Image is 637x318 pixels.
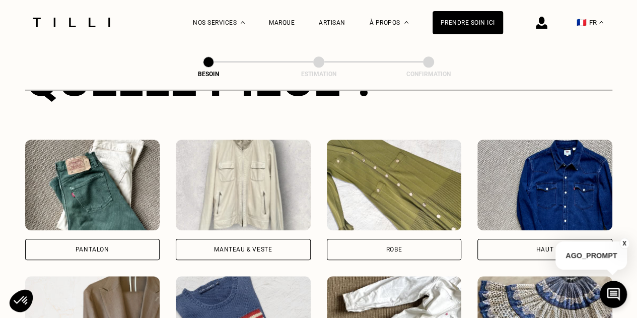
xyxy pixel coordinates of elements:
a: Prendre soin ici [433,11,503,34]
img: Menu déroulant à propos [404,21,408,24]
div: Robe [386,246,402,252]
p: AGO_PROMPT [555,241,627,270]
div: Besoin [158,71,259,78]
a: Artisan [319,19,345,26]
img: menu déroulant [599,21,603,24]
div: Haut [536,246,553,252]
img: Tilli retouche votre Manteau & Veste [176,140,311,230]
div: Confirmation [378,71,479,78]
a: Marque [269,19,295,26]
img: Tilli retouche votre Robe [327,140,462,230]
img: icône connexion [536,17,547,29]
div: Estimation [268,71,369,78]
div: Pantalon [76,246,109,252]
img: Logo du service de couturière Tilli [29,18,114,27]
span: 🇫🇷 [577,18,587,27]
img: Menu déroulant [241,21,245,24]
div: Manteau & Veste [214,246,272,252]
img: Tilli retouche votre Pantalon [25,140,160,230]
img: Tilli retouche votre Haut [477,140,612,230]
button: X [619,238,629,249]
